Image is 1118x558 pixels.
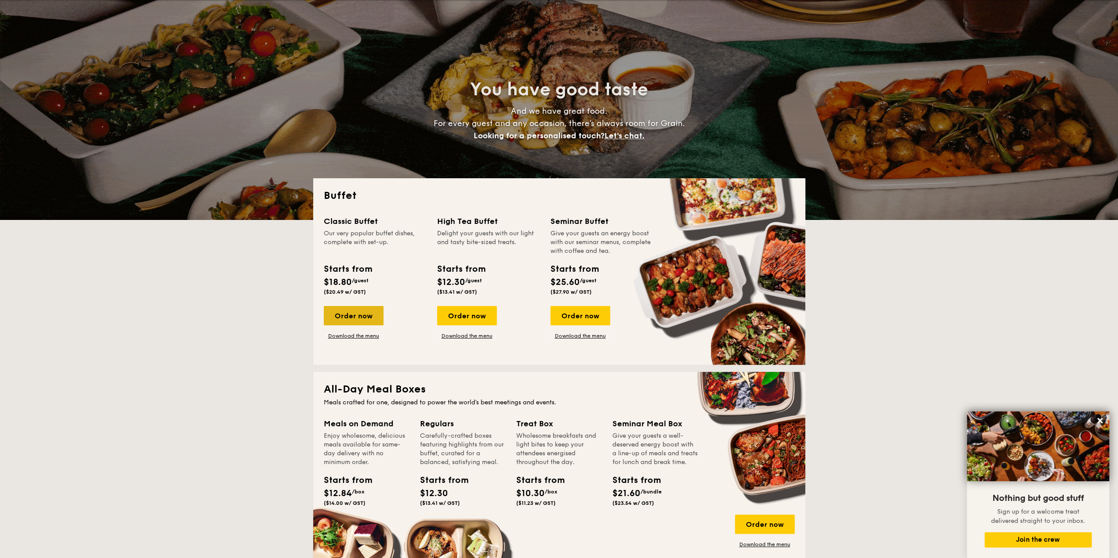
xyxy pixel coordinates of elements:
[437,229,540,256] div: Delight your guests with our light and tasty bite-sized treats.
[580,277,597,284] span: /guest
[420,432,506,467] div: Carefully-crafted boxes featuring highlights from our buffet, curated for a balanced, satisfying ...
[420,488,448,499] span: $12.30
[324,382,795,396] h2: All-Day Meal Boxes
[437,277,465,288] span: $12.30
[516,432,602,467] div: Wholesome breakfasts and light bites to keep your attendees energised throughout the day.
[516,488,545,499] span: $10.30
[420,418,506,430] div: Regulars
[612,500,654,506] span: ($23.54 w/ GST)
[984,532,1092,547] button: Join the crew
[324,277,352,288] span: $18.80
[1093,414,1107,428] button: Close
[735,515,795,534] div: Order now
[967,411,1109,481] img: DSC07876-Edit02-Large.jpeg
[550,263,598,276] div: Starts from
[324,418,409,430] div: Meals on Demand
[324,263,372,276] div: Starts from
[324,215,427,227] div: Classic Buffet
[324,398,795,407] div: Meals crafted for one, designed to power the world's best meetings and events.
[324,432,409,467] div: Enjoy wholesome, delicious meals available for same-day delivery with no minimum order.
[612,432,698,467] div: Give your guests a well-deserved energy boost with a line-up of meals and treats for lunch and br...
[612,474,652,487] div: Starts from
[735,541,795,548] a: Download the menu
[324,500,365,506] span: ($14.00 w/ GST)
[437,306,497,325] div: Order now
[992,493,1084,504] span: Nothing but good stuff
[604,131,644,140] span: Let's chat.
[550,289,592,295] span: ($27.90 w/ GST)
[545,489,557,495] span: /box
[324,332,384,339] a: Download the menu
[352,277,369,284] span: /guest
[352,489,365,495] span: /box
[324,229,427,256] div: Our very popular buffet dishes, complete with set-up.
[612,488,640,499] span: $21.60
[640,489,662,495] span: /bundle
[437,215,540,227] div: High Tea Buffet
[437,332,497,339] a: Download the menu
[516,500,556,506] span: ($11.23 w/ GST)
[550,277,580,288] span: $25.60
[612,418,698,430] div: Seminar Meal Box
[324,474,363,487] div: Starts from
[470,79,648,100] span: You have good taste
[437,263,485,276] div: Starts from
[474,131,604,140] span: Looking for a personalised touch?
[550,215,653,227] div: Seminar Buffet
[324,189,795,203] h2: Buffet
[420,500,460,506] span: ($13.41 w/ GST)
[516,418,602,430] div: Treat Box
[324,488,352,499] span: $12.84
[550,332,610,339] a: Download the menu
[550,229,653,256] div: Give your guests an energy boost with our seminar menus, complete with coffee and tea.
[550,306,610,325] div: Order now
[434,106,685,140] span: And we have great food. For every guest and any occasion, there’s always room for Grain.
[991,508,1085,525] span: Sign up for a welcome treat delivered straight to your inbox.
[465,277,482,284] span: /guest
[324,289,366,295] span: ($20.49 w/ GST)
[437,289,477,295] span: ($13.41 w/ GST)
[420,474,460,487] div: Starts from
[324,306,384,325] div: Order now
[516,474,556,487] div: Starts from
